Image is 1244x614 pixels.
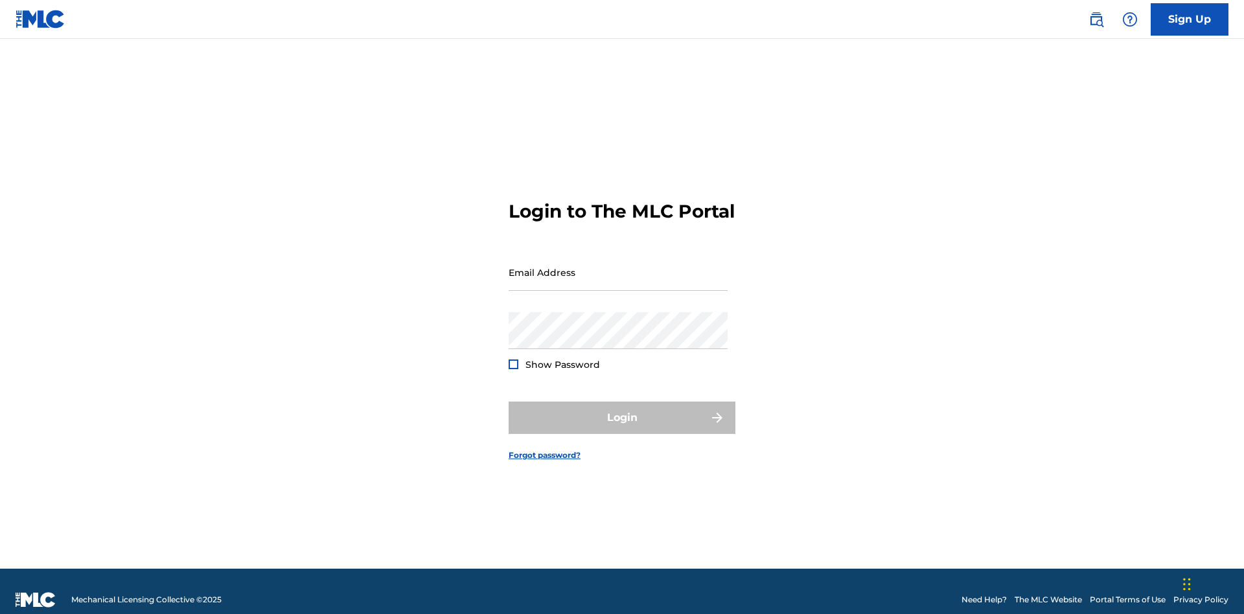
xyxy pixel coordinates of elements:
[1122,12,1138,27] img: help
[1117,6,1143,32] div: Help
[1083,6,1109,32] a: Public Search
[1173,594,1228,606] a: Privacy Policy
[16,592,56,608] img: logo
[1015,594,1082,606] a: The MLC Website
[509,449,581,461] a: Forgot password?
[962,594,1007,606] a: Need Help?
[509,200,735,223] h3: Login to The MLC Portal
[525,359,600,370] span: Show Password
[1088,12,1104,27] img: search
[1090,594,1166,606] a: Portal Terms of Use
[1183,565,1191,604] div: Drag
[71,594,222,606] span: Mechanical Licensing Collective © 2025
[1179,552,1244,614] iframe: Chat Widget
[16,10,65,28] img: MLC Logo
[1151,3,1228,36] a: Sign Up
